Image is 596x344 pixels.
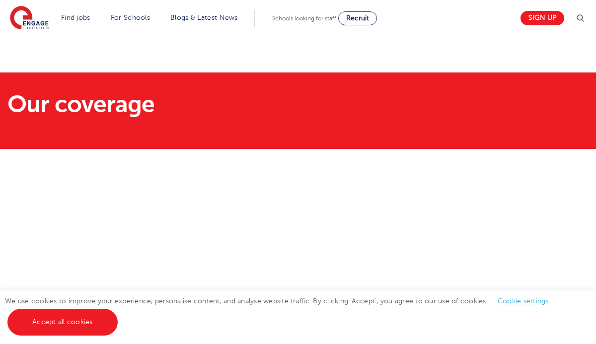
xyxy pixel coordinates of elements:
span: We use cookies to improve your experience, personalise content, and analyse website traffic. By c... [5,297,559,326]
a: For Schools [111,14,150,21]
a: Recruit [338,11,377,25]
a: Blogs & Latest News [170,14,238,21]
a: Cookie settings [498,297,549,305]
img: Engage Education [10,6,49,31]
a: Find jobs [61,14,90,21]
h1: Our coverage [7,92,390,116]
span: Recruit [346,14,369,22]
a: Accept all cookies [7,309,118,336]
a: Sign up [521,11,564,25]
span: Schools looking for staff [272,15,336,22]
